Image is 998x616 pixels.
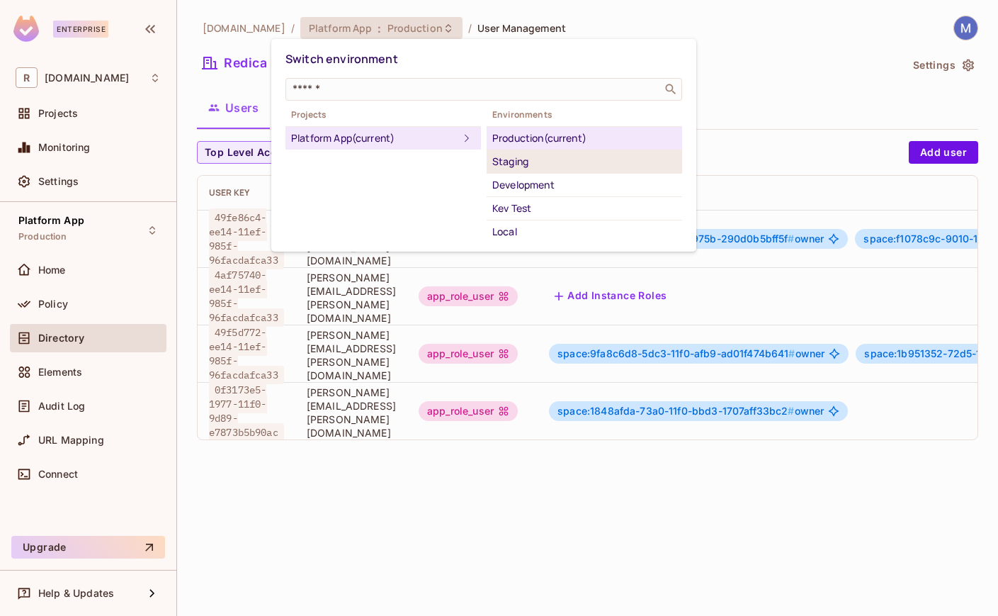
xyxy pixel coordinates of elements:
span: Environments [487,109,682,121]
div: Platform App (current) [291,130,458,147]
span: Switch environment [285,51,398,67]
div: Production (current) [492,130,676,147]
div: Local [492,223,676,240]
span: Projects [285,109,481,121]
div: Development [492,177,676,194]
div: Kev Test [492,200,676,217]
div: Staging [492,153,676,170]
